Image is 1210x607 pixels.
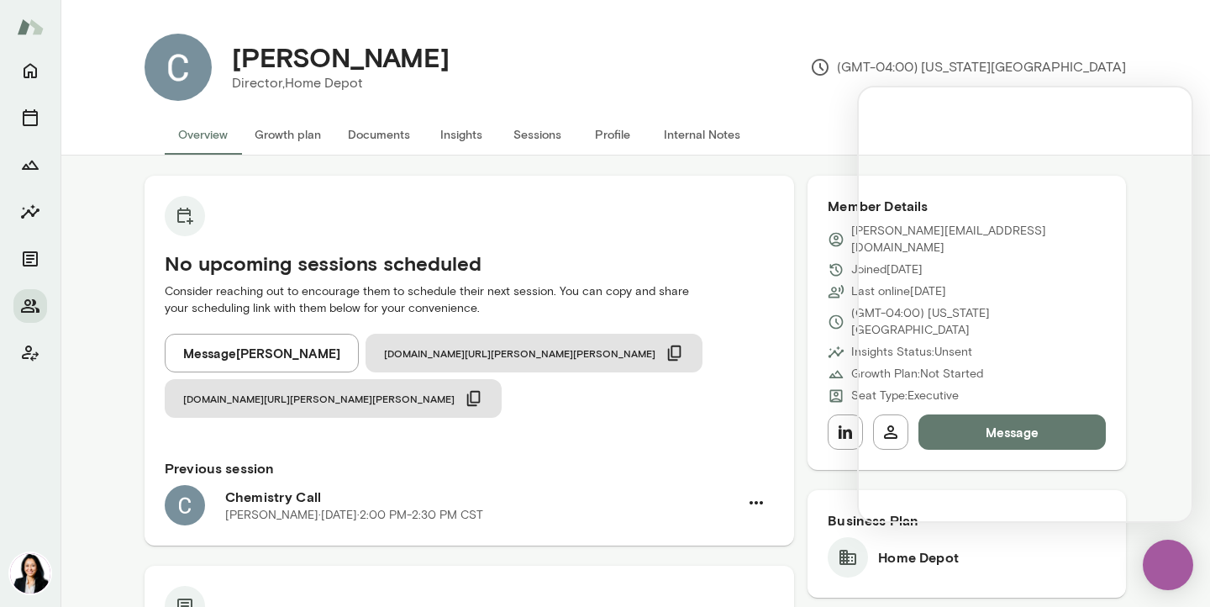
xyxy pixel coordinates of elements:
[241,114,334,155] button: Growth plan
[851,305,1106,339] p: (GMT-04:00) [US_STATE][GEOGRAPHIC_DATA]
[851,388,959,404] p: Seat Type: Executive
[334,114,423,155] button: Documents
[165,114,241,155] button: Overview
[10,553,50,594] img: Monica Aggarwal
[183,392,455,405] span: [DOMAIN_NAME][URL][PERSON_NAME][PERSON_NAME]
[225,487,739,507] h6: Chemistry Call
[232,73,450,93] p: Director, Home Depot
[851,223,1106,256] p: [PERSON_NAME][EMAIL_ADDRESS][DOMAIN_NAME]
[851,366,983,383] p: Growth Plan: Not Started
[13,101,47,135] button: Sessions
[17,11,44,43] img: Mento
[225,507,483,524] p: [PERSON_NAME] · [DATE] · 2:00 PM-2:30 PM CST
[165,283,774,317] p: Consider reaching out to encourage them to schedule their next session. You can copy and share yo...
[499,114,575,155] button: Sessions
[851,261,923,278] p: Joined [DATE]
[650,114,754,155] button: Internal Notes
[13,242,47,276] button: Documents
[13,289,47,323] button: Members
[366,334,702,372] button: [DOMAIN_NAME][URL][PERSON_NAME][PERSON_NAME]
[13,148,47,182] button: Growth Plan
[828,196,1106,216] h6: Member Details
[851,283,946,300] p: Last online [DATE]
[851,344,972,361] p: Insights Status: Unsent
[13,195,47,229] button: Insights
[13,336,47,370] button: Client app
[423,114,499,155] button: Insights
[575,114,650,155] button: Profile
[165,458,774,478] h6: Previous session
[878,547,959,567] h6: Home Depot
[828,510,1106,530] h6: Business Plan
[232,41,450,73] h4: [PERSON_NAME]
[165,250,774,277] h5: No upcoming sessions scheduled
[384,346,655,360] span: [DOMAIN_NAME][URL][PERSON_NAME][PERSON_NAME]
[13,54,47,87] button: Home
[145,34,212,101] img: Cecil Payne
[810,57,1126,77] p: (GMT-04:00) [US_STATE][GEOGRAPHIC_DATA]
[165,379,502,418] button: [DOMAIN_NAME][URL][PERSON_NAME][PERSON_NAME]
[165,334,359,372] button: Message[PERSON_NAME]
